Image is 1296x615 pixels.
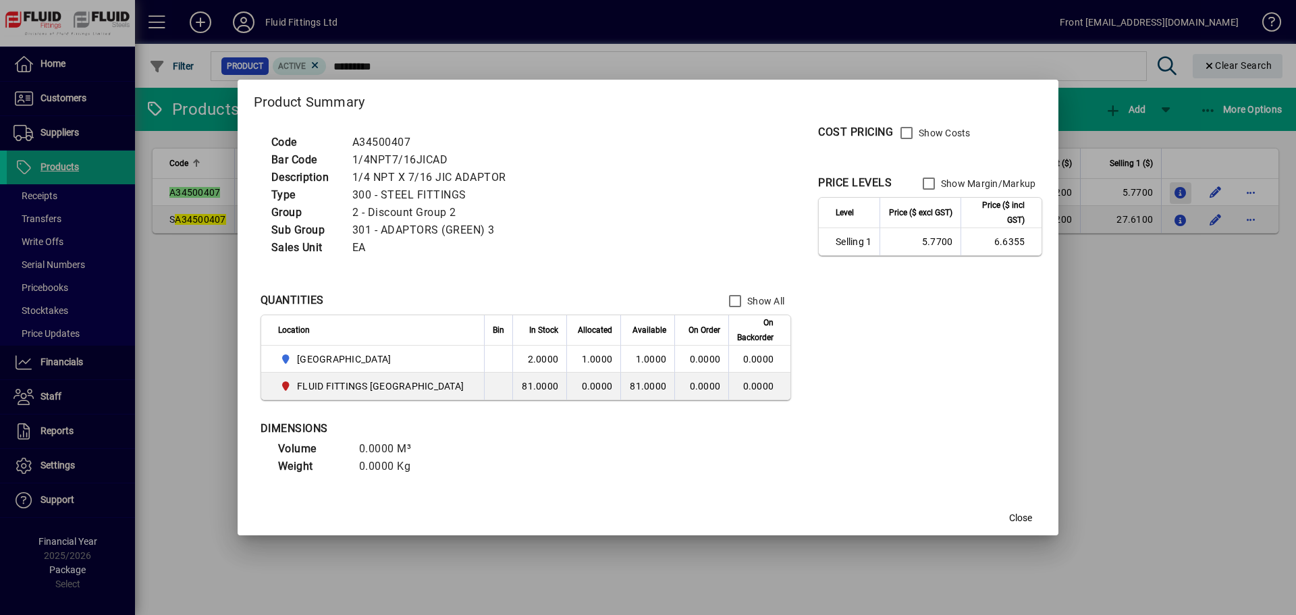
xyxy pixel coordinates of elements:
div: COST PRICING [818,124,893,140]
td: 0.0000 [566,373,620,400]
span: 0.0000 [690,354,721,365]
td: 0.0000 [728,373,790,400]
td: Sales Unit [265,239,346,257]
td: 1/4NPT7/16JICAD [346,151,522,169]
td: Description [265,169,346,186]
span: On Backorder [737,315,774,345]
td: 2 - Discount Group 2 [346,204,522,221]
td: A34500407 [346,134,522,151]
td: 0.0000 [728,346,790,373]
span: Allocated [578,323,612,338]
td: 301 - ADAPTORS (GREEN) 3 [346,221,522,239]
td: 0.0000 Kg [352,458,433,475]
span: Close [1009,511,1032,525]
td: Group [265,204,346,221]
td: 2.0000 [512,346,566,373]
button: Close [999,506,1042,530]
span: Selling 1 [836,235,871,248]
span: Bin [493,323,504,338]
label: Show Costs [916,126,971,140]
td: 81.0000 [620,373,674,400]
td: Volume [271,440,352,458]
span: [GEOGRAPHIC_DATA] [297,352,391,366]
td: 1.0000 [620,346,674,373]
td: 81.0000 [512,373,566,400]
span: In Stock [529,323,558,338]
span: Available [632,323,666,338]
span: FLUID FITTINGS CHRISTCHURCH [278,378,470,394]
div: QUANTITIES [261,292,324,309]
td: EA [346,239,522,257]
td: 5.7700 [880,228,961,255]
span: Price ($ excl GST) [889,205,952,220]
label: Show Margin/Markup [938,177,1036,190]
div: DIMENSIONS [261,421,598,437]
td: 1.0000 [566,346,620,373]
td: 300 - STEEL FITTINGS [346,186,522,204]
td: 6.6355 [961,228,1042,255]
label: Show All [745,294,784,308]
td: Weight [271,458,352,475]
td: 0.0000 M³ [352,440,433,458]
span: Price ($ incl GST) [969,198,1025,228]
span: AUCKLAND [278,351,470,367]
td: Type [265,186,346,204]
span: Level [836,205,854,220]
td: Code [265,134,346,151]
div: PRICE LEVELS [818,175,892,191]
span: Location [278,323,310,338]
span: 0.0000 [690,381,721,392]
td: Bar Code [265,151,346,169]
td: 1/4 NPT X 7/16 JIC ADAPTOR [346,169,522,186]
h2: Product Summary [238,80,1059,119]
span: FLUID FITTINGS [GEOGRAPHIC_DATA] [297,379,464,393]
td: Sub Group [265,221,346,239]
span: On Order [688,323,720,338]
